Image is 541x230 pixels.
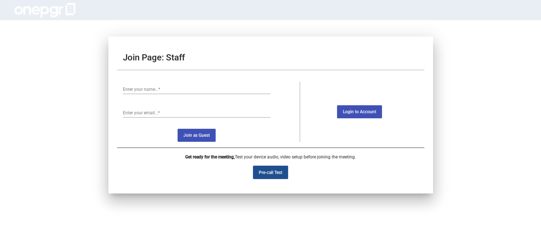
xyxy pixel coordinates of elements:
[185,154,235,159] strong: Get ready for the meeting,
[185,154,356,160] div: Test your device audio, video setup before joining the meeting.
[253,166,288,179] button: Pre-call Test
[178,129,216,142] button: Join as Guest
[337,105,382,118] button: Login to Account
[123,51,185,64] h4: Join Page: Staff
[259,170,282,175] a: Pre-call Test
[123,87,270,92] input: Enter your name...
[183,133,210,138] span: Join as Guest
[342,109,376,114] span: Login to Account
[123,111,270,116] input: Enter your email...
